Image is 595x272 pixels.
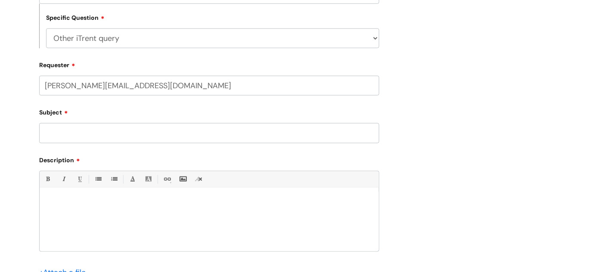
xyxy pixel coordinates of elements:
a: Back Color [143,174,154,185]
a: Remove formatting (Ctrl-\) [193,174,204,185]
a: • Unordered List (Ctrl-Shift-7) [93,174,103,185]
a: 1. Ordered List (Ctrl-Shift-8) [108,174,119,185]
a: Underline(Ctrl-U) [74,174,85,185]
label: Specific Question [46,13,105,22]
a: Font Color [127,174,138,185]
a: Insert Image... [177,174,188,185]
a: Italic (Ctrl-I) [58,174,69,185]
a: Bold (Ctrl-B) [42,174,53,185]
label: Subject [39,106,379,116]
label: Description [39,154,379,164]
a: Link [161,174,172,185]
label: Requester [39,59,379,69]
input: Email [39,76,379,96]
